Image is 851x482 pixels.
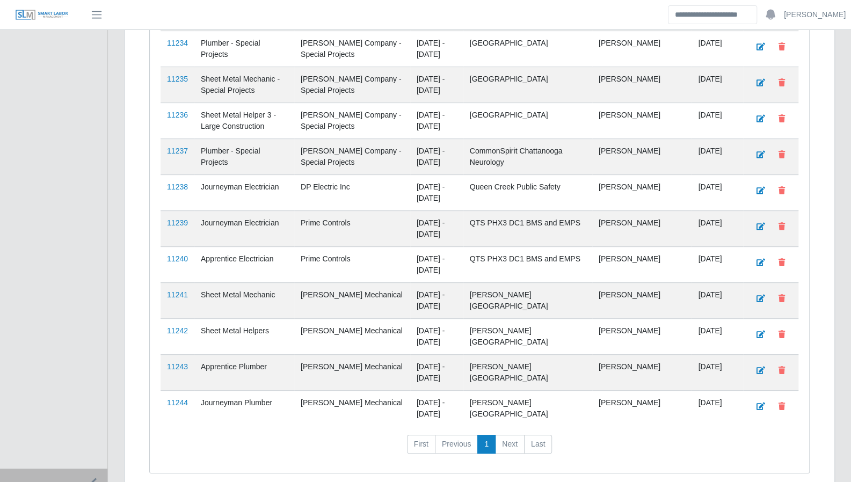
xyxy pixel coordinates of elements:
a: 11242 [167,326,188,335]
td: [PERSON_NAME][GEOGRAPHIC_DATA] [463,282,592,318]
td: Plumber - Special Projects [194,138,294,174]
td: [DATE] - [DATE] [410,354,463,390]
a: 11237 [167,147,188,155]
td: [DATE] - [DATE] [410,390,463,426]
td: Sheet Metal Mechanic - Special Projects [194,67,294,103]
td: [PERSON_NAME] Company - Special Projects [294,138,410,174]
td: [PERSON_NAME] Mechanical [294,318,410,354]
td: [DATE] [692,31,743,67]
td: [DATE] - [DATE] [410,103,463,138]
td: Queen Creek Public Safety [463,174,592,210]
td: [DATE] [692,138,743,174]
td: [PERSON_NAME] Mechanical [294,354,410,390]
td: [DATE] [692,67,743,103]
td: [GEOGRAPHIC_DATA] [463,31,592,67]
td: [PERSON_NAME] [592,174,692,210]
td: [DATE] - [DATE] [410,318,463,354]
td: QTS PHX3 DC1 BMS and EMPS [463,210,592,246]
a: 11238 [167,182,188,191]
a: 11239 [167,218,188,227]
td: QTS PHX3 DC1 BMS and EMPS [463,246,592,282]
td: [DATE] [692,354,743,390]
td: Apprentice Electrician [194,246,294,282]
td: [DATE] [692,246,743,282]
td: [GEOGRAPHIC_DATA] [463,103,592,138]
td: CommonSpirit Chattanooga Neurology [463,138,592,174]
td: [DATE] [692,390,743,426]
td: Apprentice Plumber [194,354,294,390]
a: 11235 [167,75,188,83]
a: 11234 [167,39,188,47]
td: [PERSON_NAME] [592,246,692,282]
td: [PERSON_NAME][GEOGRAPHIC_DATA] [463,318,592,354]
td: Sheet Metal Helpers [194,318,294,354]
td: Journeyman Electrician [194,210,294,246]
td: [PERSON_NAME] [592,318,692,354]
td: [PERSON_NAME] Mechanical [294,390,410,426]
td: Journeyman Electrician [194,174,294,210]
nav: pagination [161,435,798,463]
td: [PERSON_NAME] [592,390,692,426]
td: [DATE] - [DATE] [410,282,463,318]
a: 11236 [167,111,188,119]
td: Plumber - Special Projects [194,31,294,67]
td: [DATE] - [DATE] [410,138,463,174]
td: [PERSON_NAME][GEOGRAPHIC_DATA] [463,390,592,426]
td: Sheet Metal Helper 3 - Large Construction [194,103,294,138]
td: [DATE] [692,282,743,318]
td: [DATE] - [DATE] [410,67,463,103]
a: 11243 [167,362,188,371]
td: [PERSON_NAME] [592,31,692,67]
td: [PERSON_NAME] [592,354,692,390]
td: [PERSON_NAME] Company - Special Projects [294,103,410,138]
td: [DATE] - [DATE] [410,174,463,210]
td: [PERSON_NAME] [592,210,692,246]
td: Prime Controls [294,246,410,282]
td: [PERSON_NAME] [592,138,692,174]
td: [DATE] - [DATE] [410,210,463,246]
td: [DATE] [692,318,743,354]
td: [PERSON_NAME] [592,103,692,138]
a: 11241 [167,290,188,299]
a: 11244 [167,398,188,407]
td: [DATE] - [DATE] [410,246,463,282]
a: 1 [477,435,496,454]
td: [PERSON_NAME] Company - Special Projects [294,31,410,67]
td: [PERSON_NAME][GEOGRAPHIC_DATA] [463,354,592,390]
td: [PERSON_NAME] [592,282,692,318]
td: [DATE] [692,210,743,246]
a: [PERSON_NAME] [784,9,846,20]
td: [DATE] [692,174,743,210]
a: 11240 [167,254,188,263]
td: [PERSON_NAME] Mechanical [294,282,410,318]
td: Sheet Metal Mechanic [194,282,294,318]
td: [PERSON_NAME] [592,67,692,103]
img: SLM Logo [15,9,69,21]
td: Journeyman Plumber [194,390,294,426]
td: [GEOGRAPHIC_DATA] [463,67,592,103]
td: [PERSON_NAME] Company - Special Projects [294,67,410,103]
td: [DATE] - [DATE] [410,31,463,67]
td: [DATE] [692,103,743,138]
td: DP Electric Inc [294,174,410,210]
td: Prime Controls [294,210,410,246]
input: Search [668,5,757,24]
